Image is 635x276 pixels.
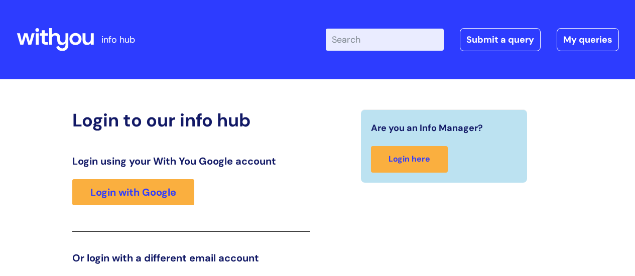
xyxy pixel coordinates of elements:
[72,155,310,167] h3: Login using your With You Google account
[72,179,194,205] a: Login with Google
[326,29,444,51] input: Search
[371,120,483,136] span: Are you an Info Manager?
[72,252,310,264] h3: Or login with a different email account
[72,109,310,131] h2: Login to our info hub
[101,32,135,48] p: info hub
[557,28,619,51] a: My queries
[460,28,541,51] a: Submit a query
[371,146,448,173] a: Login here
